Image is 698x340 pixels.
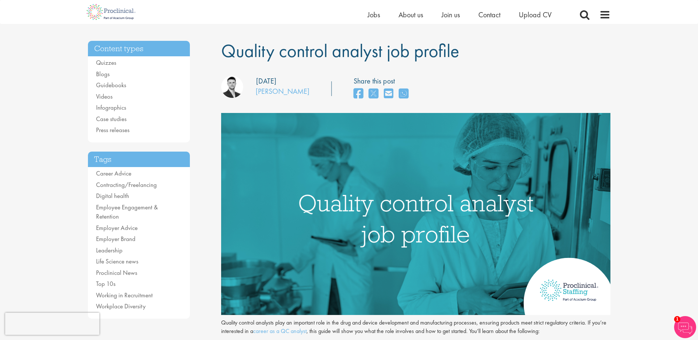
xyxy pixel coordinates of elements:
[221,39,459,63] span: Quality control analyst job profile
[88,152,190,167] h3: Tags
[96,302,146,310] a: Workplace Diversity
[221,76,243,98] img: Joshua Godden
[369,86,378,102] a: share on twitter
[384,86,393,102] a: share on email
[96,280,116,288] a: Top 10s
[96,181,157,189] a: Contracting/Freelancing
[256,86,309,96] a: [PERSON_NAME]
[96,269,137,277] a: Proclinical News
[354,86,363,102] a: share on facebook
[96,291,153,299] a: Working in Recruitment
[442,10,460,20] a: Join us
[96,126,130,134] a: Press releases
[96,169,131,177] a: Career Advice
[96,59,116,67] a: Quizzes
[96,92,113,100] a: Videos
[96,192,129,200] a: Digital health
[674,316,696,338] img: Chatbot
[96,81,126,89] a: Guidebooks
[221,319,610,336] p: Quality control analysts play an important role in the drug and device development and manufactur...
[398,10,423,20] a: About us
[96,203,158,221] a: Employee Engagement & Retention
[96,246,123,254] a: Leadership
[674,316,680,322] span: 1
[88,41,190,57] h3: Content types
[221,113,610,315] img: quality control analyst job profile
[354,76,412,86] label: Share this post
[96,224,138,232] a: Employer Advice
[478,10,500,20] a: Contact
[96,115,127,123] a: Case studies
[253,327,307,335] a: career as a QC analyst
[519,10,552,20] a: Upload CV
[256,76,276,86] div: [DATE]
[96,257,138,265] a: Life Science news
[399,86,408,102] a: share on whats app
[96,235,135,243] a: Employer Brand
[96,103,126,111] a: Infographics
[96,70,110,78] a: Blogs
[5,313,99,335] iframe: reCAPTCHA
[368,10,380,20] a: Jobs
